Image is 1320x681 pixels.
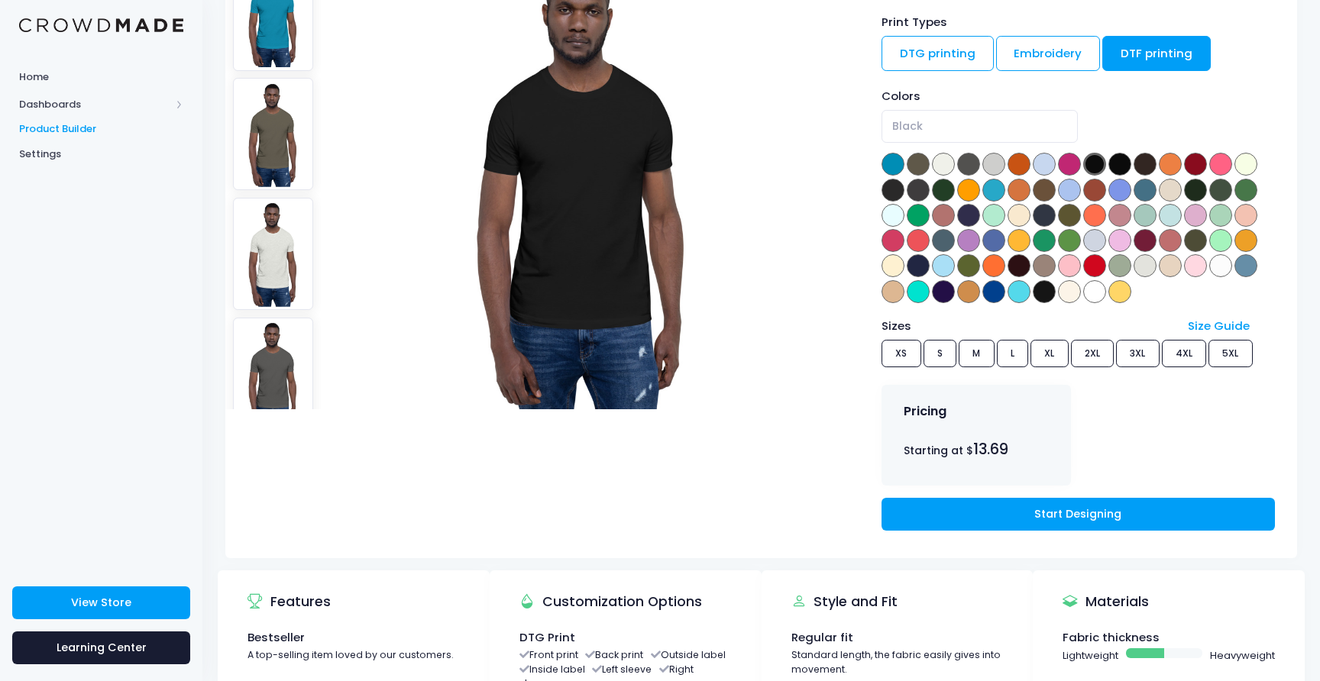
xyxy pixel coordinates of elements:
[1210,648,1275,663] span: Heavyweight
[12,586,190,619] a: View Store
[19,121,183,137] span: Product Builder
[57,640,147,655] span: Learning Center
[585,648,643,661] li: Back print
[996,36,1101,71] a: Embroidery
[519,580,702,624] div: Customization Options
[882,498,1275,531] a: Start Designing
[651,648,726,661] li: Outside label
[973,439,1008,460] span: 13.69
[71,595,131,610] span: View Store
[247,580,331,624] div: Features
[882,110,1078,143] span: Black
[791,580,898,624] div: Style and Fit
[519,648,578,661] li: Front print
[519,663,585,676] li: Inside label
[904,438,1048,460] div: Starting at $
[19,69,183,85] span: Home
[874,318,1180,334] div: Sizes
[1102,36,1211,71] a: DTF printing
[791,648,1004,676] div: Standard length, the fabric easily gives into movement.
[1063,629,1275,646] div: Fabric thickness
[19,97,170,112] span: Dashboards
[247,629,460,646] div: Bestseller
[904,404,946,419] h4: Pricing
[882,36,994,71] a: DTG printing
[1063,580,1149,624] div: Materials
[882,88,1275,105] div: Colors
[1188,318,1250,334] a: Size Guide
[892,118,923,134] span: Black
[519,629,732,646] div: DTG Print
[19,147,183,162] span: Settings
[882,14,1275,31] div: Print Types
[1063,648,1118,663] span: Lightweight
[19,18,183,33] img: Logo
[1126,648,1202,658] span: Basic example
[791,629,1004,646] div: Regular fit
[12,631,190,664] a: Learning Center
[592,663,652,676] li: Left sleeve
[247,648,460,663] div: A top-selling item loved by our customers.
